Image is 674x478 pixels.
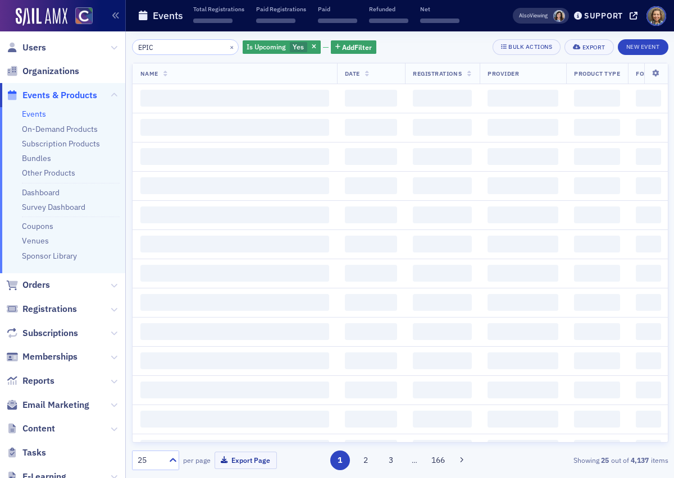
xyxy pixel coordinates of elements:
[6,89,97,102] a: Events & Products
[636,148,661,165] span: ‌
[636,323,661,340] span: ‌
[574,119,620,136] span: ‌
[256,19,295,23] span: ‌
[574,90,620,107] span: ‌
[413,265,472,282] span: ‌
[407,455,422,465] span: …
[618,39,668,55] button: New Event
[636,294,661,311] span: ‌
[636,206,661,223] span: ‌
[22,303,77,315] span: Registrations
[193,5,244,13] p: Total Registrations
[574,236,620,252] span: ‌
[488,119,558,136] span: ‌
[293,42,304,51] span: Yes
[345,265,398,282] span: ‌
[574,70,620,77] span: Product Type
[413,323,472,340] span: ‌
[488,352,558,369] span: ‌
[22,65,79,77] span: Organizations
[75,7,93,25] img: SailAMX
[345,440,398,457] span: ‌
[6,327,78,339] a: Subscriptions
[22,139,100,149] a: Subscription Products
[22,447,46,459] span: Tasks
[6,351,78,363] a: Memberships
[413,236,472,252] span: ‌
[636,440,661,457] span: ‌
[636,119,661,136] span: ‌
[345,177,398,194] span: ‌
[256,5,306,13] p: Paid Registrations
[22,327,78,339] span: Subscriptions
[636,382,661,398] span: ‌
[519,12,548,20] span: Viewing
[618,41,668,51] a: New Event
[381,451,401,470] button: 3
[22,124,98,134] a: On-Demand Products
[646,6,666,26] span: Profile
[413,206,472,223] span: ‌
[413,70,462,77] span: Registrations
[140,411,329,428] span: ‌
[584,11,623,21] div: Support
[636,411,661,428] span: ‌
[22,153,51,163] a: Bundles
[140,206,329,223] span: ‌
[140,323,329,340] span: ‌
[22,221,53,231] a: Coupons
[345,411,398,428] span: ‌
[345,323,398,340] span: ‌
[636,177,661,194] span: ‌
[67,7,93,26] a: View Homepage
[22,422,55,435] span: Content
[6,42,46,54] a: Users
[488,323,558,340] span: ‌
[22,187,60,197] a: Dashboard
[6,399,89,411] a: Email Marketing
[132,39,239,55] input: Search…
[140,177,329,194] span: ‌
[488,70,519,77] span: Provider
[140,440,329,457] span: ‌
[420,19,459,23] span: ‌
[22,251,77,261] a: Sponsor Library
[636,265,661,282] span: ‌
[345,90,398,107] span: ‌
[345,236,398,252] span: ‌
[318,5,357,13] p: Paid
[413,352,472,369] span: ‌
[140,148,329,165] span: ‌
[488,90,558,107] span: ‌
[493,39,561,55] button: Bulk Actions
[574,440,620,457] span: ‌
[6,422,55,435] a: Content
[356,451,375,470] button: 2
[574,411,620,428] span: ‌
[6,375,54,387] a: Reports
[574,323,620,340] span: ‌
[140,70,158,77] span: Name
[140,265,329,282] span: ‌
[345,70,360,77] span: Date
[243,40,321,54] div: Yes
[140,294,329,311] span: ‌
[413,119,472,136] span: ‌
[22,168,75,178] a: Other Products
[413,90,472,107] span: ‌
[488,236,558,252] span: ‌
[22,236,49,246] a: Venues
[16,8,67,26] img: SailAMX
[345,382,398,398] span: ‌
[22,202,85,212] a: Survey Dashboard
[22,89,97,102] span: Events & Products
[574,177,620,194] span: ‌
[599,455,611,465] strong: 25
[140,352,329,369] span: ‌
[574,294,620,311] span: ‌
[153,9,183,22] h1: Events
[227,42,237,52] button: ×
[330,451,350,470] button: 1
[629,455,651,465] strong: 4,137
